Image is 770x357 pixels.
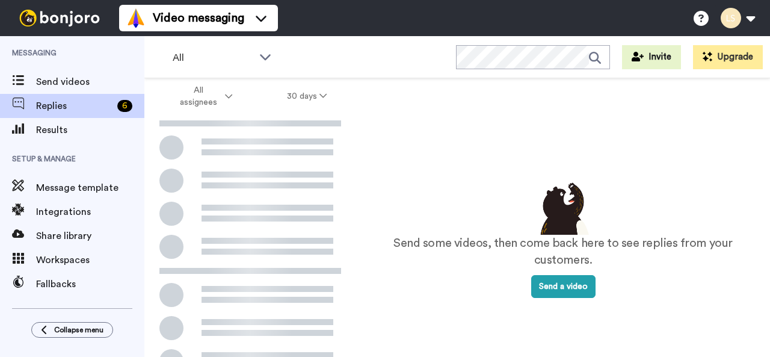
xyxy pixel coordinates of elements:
button: All assignees [147,79,260,113]
div: 6 [117,100,132,112]
span: Video messaging [153,10,244,26]
span: Send videos [36,75,144,89]
span: Integrations [36,205,144,219]
button: Invite [622,45,681,69]
img: vm-color.svg [126,8,146,28]
span: All assignees [174,84,223,108]
button: Collapse menu [31,322,113,338]
a: Send a video [531,282,596,291]
span: Workspaces [36,253,144,267]
span: Fallbacks [36,277,144,291]
button: Upgrade [693,45,763,69]
button: Send a video [531,275,596,298]
span: All [173,51,253,65]
span: Collapse menu [54,325,103,335]
span: Message template [36,181,144,195]
img: bj-logo-header-white.svg [14,10,105,26]
p: Send some videos, then come back here to see replies from your customers. [380,235,746,269]
span: Share library [36,229,144,243]
button: 30 days [260,85,354,107]
span: Replies [36,99,112,113]
img: results-emptystates.png [533,179,593,235]
span: Results [36,123,144,137]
